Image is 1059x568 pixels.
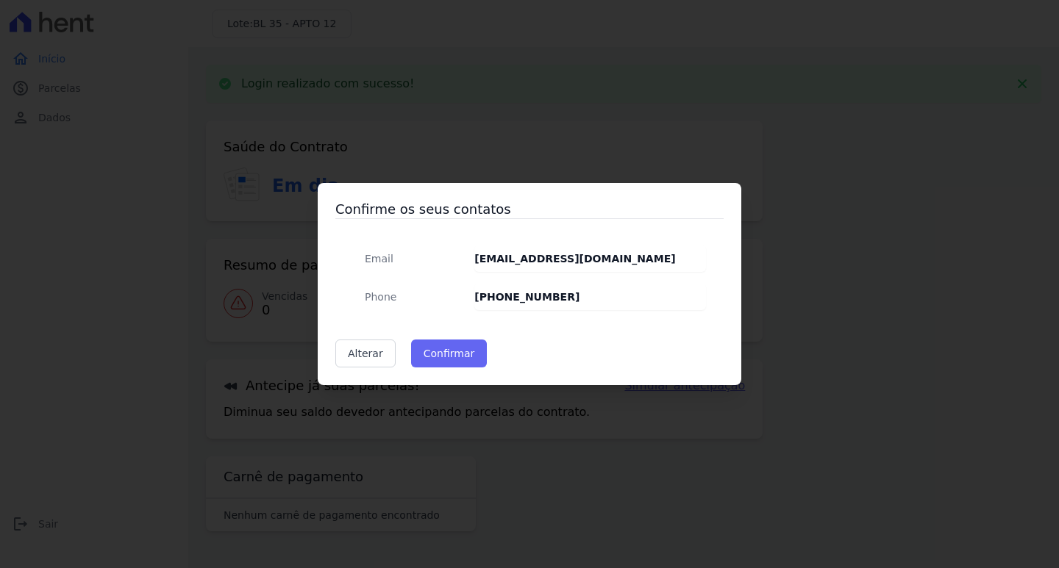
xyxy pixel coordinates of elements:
[474,291,580,303] strong: [PHONE_NUMBER]
[411,339,488,367] button: Confirmar
[335,201,724,218] h3: Confirme os seus contatos
[365,291,396,303] span: translation missing: pt-BR.public.contracts.modal.confirmation.phone
[365,253,393,265] span: translation missing: pt-BR.public.contracts.modal.confirmation.email
[474,253,675,265] strong: [EMAIL_ADDRESS][DOMAIN_NAME]
[335,339,396,367] a: Alterar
